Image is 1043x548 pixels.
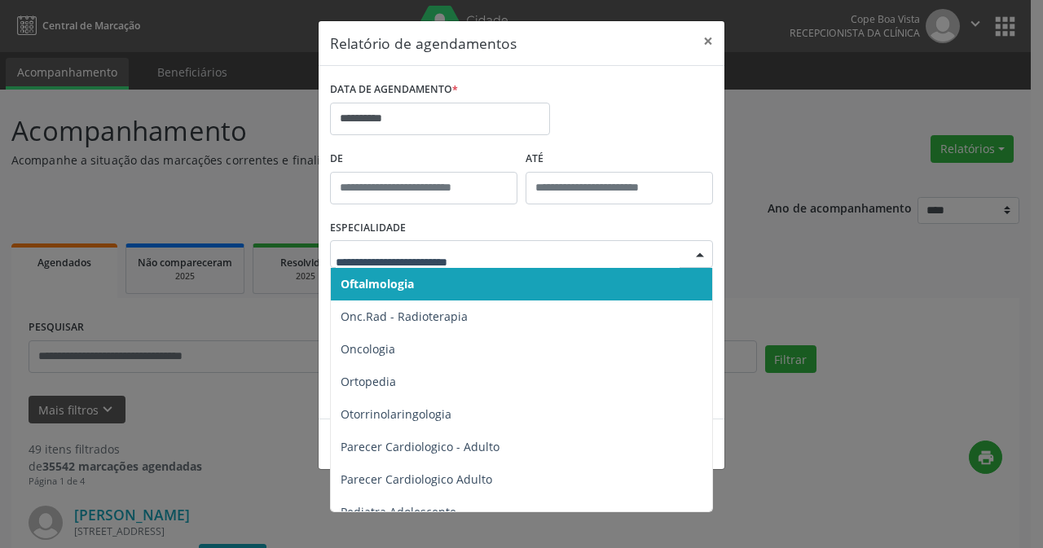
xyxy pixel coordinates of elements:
label: ATÉ [526,147,713,172]
label: DATA DE AGENDAMENTO [330,77,458,103]
h5: Relatório de agendamentos [330,33,517,54]
label: ESPECIALIDADE [330,216,406,241]
span: Pediatra Adolescente [341,504,456,520]
button: Close [692,21,724,61]
span: Oftalmologia [341,276,414,292]
label: De [330,147,517,172]
span: Oncologia [341,341,395,357]
span: Parecer Cardiologico - Adulto [341,439,499,454]
span: Parecer Cardiologico Adulto [341,471,492,487]
span: Onc.Rad - Radioterapia [341,309,468,324]
span: Ortopedia [341,374,396,389]
span: Otorrinolaringologia [341,406,451,422]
